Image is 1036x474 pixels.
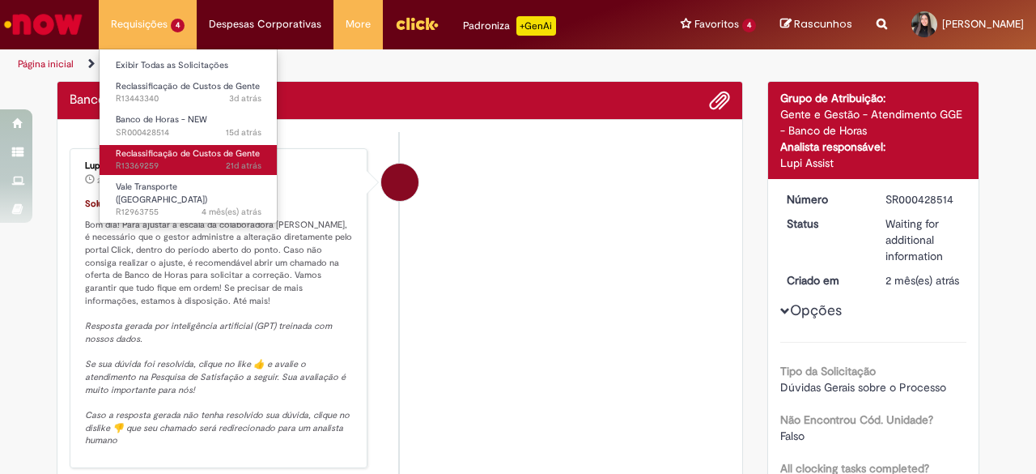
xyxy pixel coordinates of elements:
span: Banco de Horas - NEW [116,113,207,126]
img: click_logo_yellow_360x200.png [395,11,439,36]
dt: Criado em [775,272,874,288]
h2: Banco de Horas - NEW Histórico de tíquete [70,93,198,108]
time: 25/08/2025 10:21:48 [229,92,261,105]
div: 07/07/2025 10:30:24 [885,272,961,288]
span: 2 mês(es) atrás [97,176,146,186]
span: 15d atrás [226,126,261,139]
font: Solução proposta: [85,198,159,210]
div: Grupo de Atribuição: [780,90,967,106]
span: Falso [780,429,805,443]
span: 4 mês(es) atrás [202,206,261,218]
span: R13443340 [116,92,261,105]
div: SR000428514 [885,191,961,207]
span: Vale Transporte ([GEOGRAPHIC_DATA]) [116,181,207,206]
p: +GenAi [516,16,556,36]
b: Não Encontrou Cód. Unidade? [780,412,933,427]
span: Rascunhos [794,16,852,32]
div: Lupi Assist [85,161,355,171]
span: Favoritos [694,16,739,32]
a: Rascunhos [780,17,852,32]
time: 07/07/2025 10:30:24 [885,273,959,288]
span: SR000428514 [116,126,261,139]
time: 13/08/2025 18:29:38 [226,126,261,139]
time: 07/07/2025 10:31:15 [97,176,146,186]
span: 2 mês(es) atrás [885,273,959,288]
time: 07/08/2025 11:56:42 [226,160,261,172]
a: Página inicial [18,58,74,70]
div: Padroniza [463,16,556,36]
span: 21d atrás [226,160,261,172]
a: Exibir Todas as Solicitações [100,57,278,75]
span: 3d atrás [229,92,261,105]
span: [PERSON_NAME] [942,17,1024,31]
time: 22/04/2025 08:47:36 [202,206,261,218]
span: Despesas Corporativas [209,16,321,32]
span: Requisições [111,16,168,32]
span: 4 [742,19,756,32]
div: Gente e Gestão - Atendimento GGE - Banco de Horas [780,106,967,139]
a: Aberto R13443340 : Reclassificação de Custos de Gente [100,78,278,108]
span: R12963755 [116,206,261,219]
p: Bom dia! Para ajustar a escala da colaboradora [PERSON_NAME], é necessário que o gestor administr... [85,198,355,447]
em: Resposta gerada por inteligência artificial (GPT) treinada com nossos dados. Se sua dúvida foi re... [85,320,352,446]
span: Dúvidas Gerais sobre o Processo [780,380,946,395]
div: Waiting for additional information [885,216,961,264]
a: Aberto R12963755 : Vale Transporte (VT) [100,178,278,213]
span: Reclassificação de Custos de Gente [116,80,260,92]
b: Tipo da Solicitação [780,364,876,378]
img: ServiceNow [2,8,85,41]
div: Lupi Assist [381,164,418,201]
div: Analista responsável: [780,139,967,155]
div: Lupi Assist [780,155,967,171]
span: 4 [171,19,185,32]
ul: Trilhas de página [12,49,678,79]
a: Aberto R13369259 : Reclassificação de Custos de Gente [100,145,278,175]
span: Reclassificação de Custos de Gente [116,147,260,160]
button: Adicionar anexos [709,90,730,111]
dt: Número [775,191,874,207]
span: R13369259 [116,160,261,173]
dt: Status [775,216,874,232]
ul: Requisições [99,49,278,224]
a: Aberto SR000428514 : Banco de Horas - NEW [100,111,278,141]
span: More [346,16,371,32]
